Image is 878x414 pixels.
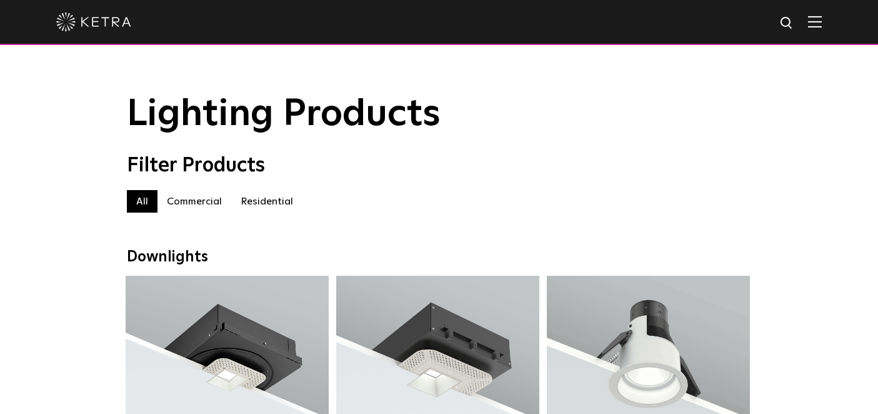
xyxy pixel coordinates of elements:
img: ketra-logo-2019-white [56,13,131,31]
div: Downlights [127,248,752,266]
label: Residential [231,190,302,213]
img: Hamburger%20Nav.svg [808,16,822,28]
label: Commercial [157,190,231,213]
label: All [127,190,157,213]
img: search icon [779,16,795,31]
div: Filter Products [127,154,752,178]
span: Lighting Products [127,96,441,133]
